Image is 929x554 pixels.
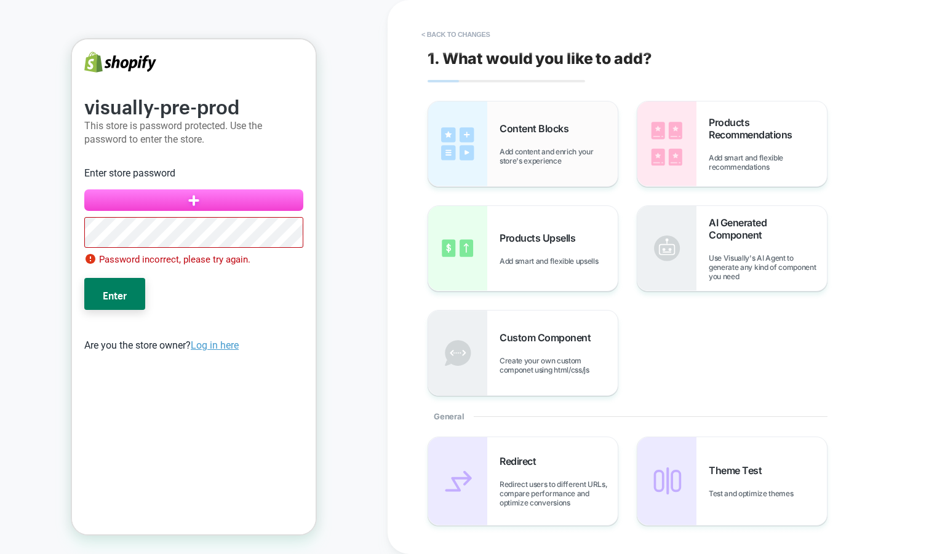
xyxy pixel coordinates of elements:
span: Products Recommendations [709,116,827,141]
span: Are you the store owner? [12,300,167,312]
span: Theme Test [709,464,768,477]
button: < Back to changes [415,25,496,44]
span: Password incorrect, please try again. [27,213,178,227]
p: This store is password protected. Use the password to enter the store. [12,80,231,107]
span: 1. What would you like to add? [428,49,652,68]
span: Add smart and flexible upsells [500,256,604,266]
span: Content Blocks [500,122,575,135]
span: Custom Component [500,331,597,344]
span: Add content and enrich your store's experience [500,147,618,165]
span: Use Visually's AI Agent to generate any kind of component you need [709,253,827,281]
span: Products Upsells [500,232,581,244]
a: Log in here [119,300,167,312]
label: Enter store password [12,127,103,141]
div: General [428,396,827,437]
span: Create your own custom componet using html/css/js [500,356,618,374]
span: Redirect [500,455,542,467]
span: Add smart and flexible recommendations [709,153,827,172]
b: visually-pre-prod [12,49,167,80]
span: Test and optimize themes [709,489,799,498]
span: AI Generated Component [709,216,827,241]
button: Enter [12,239,73,271]
span: Redirect users to different URLs, compare performance and optimize conversions [500,480,618,507]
